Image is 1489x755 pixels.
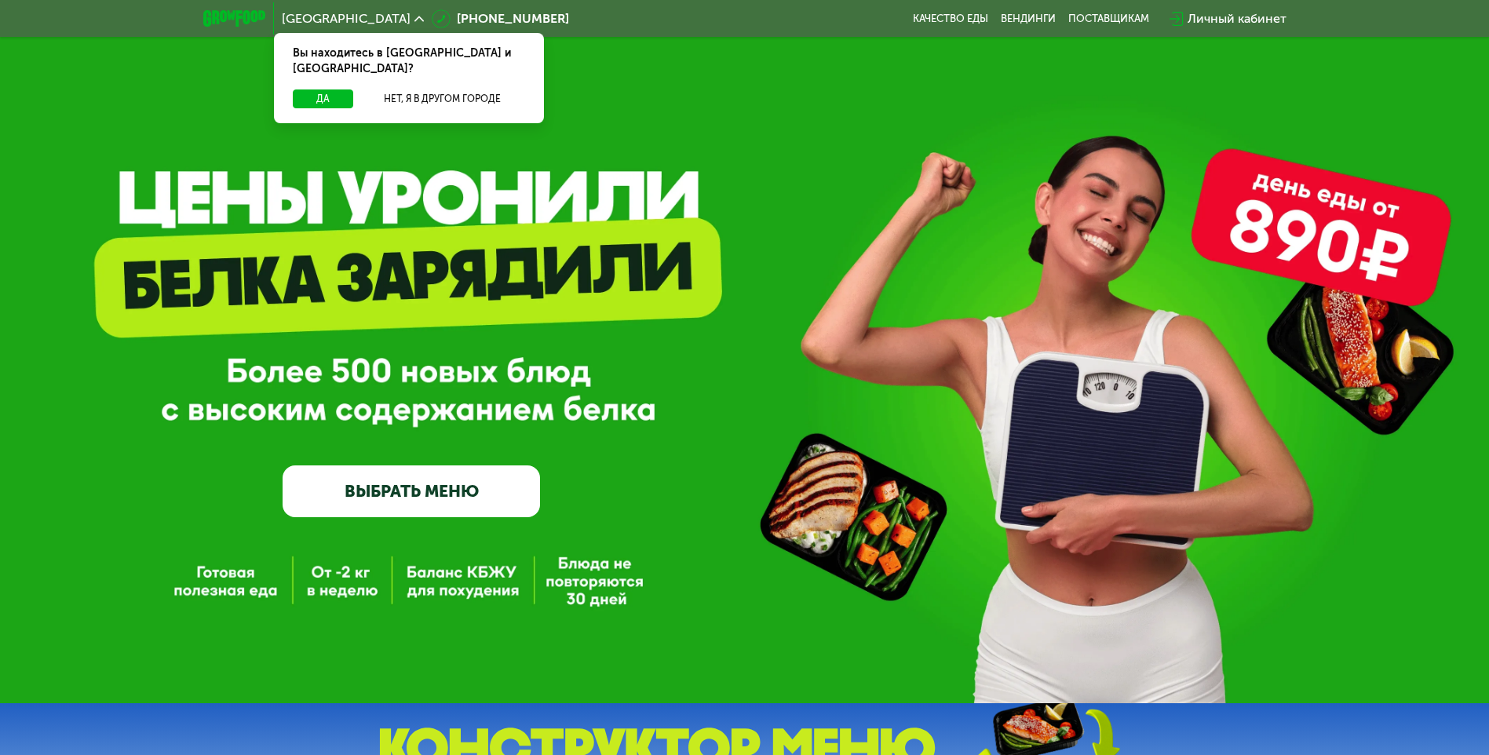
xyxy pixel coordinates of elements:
div: поставщикам [1068,13,1149,25]
div: Личный кабинет [1188,9,1286,28]
button: Да [293,89,353,108]
span: [GEOGRAPHIC_DATA] [282,13,411,25]
a: ВЫБРАТЬ МЕНЮ [283,465,540,517]
a: Вендинги [1001,13,1056,25]
div: Вы находитесь в [GEOGRAPHIC_DATA] и [GEOGRAPHIC_DATA]? [274,33,544,89]
a: Качество еды [913,13,988,25]
a: [PHONE_NUMBER] [432,9,569,28]
button: Нет, я в другом городе [359,89,525,108]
